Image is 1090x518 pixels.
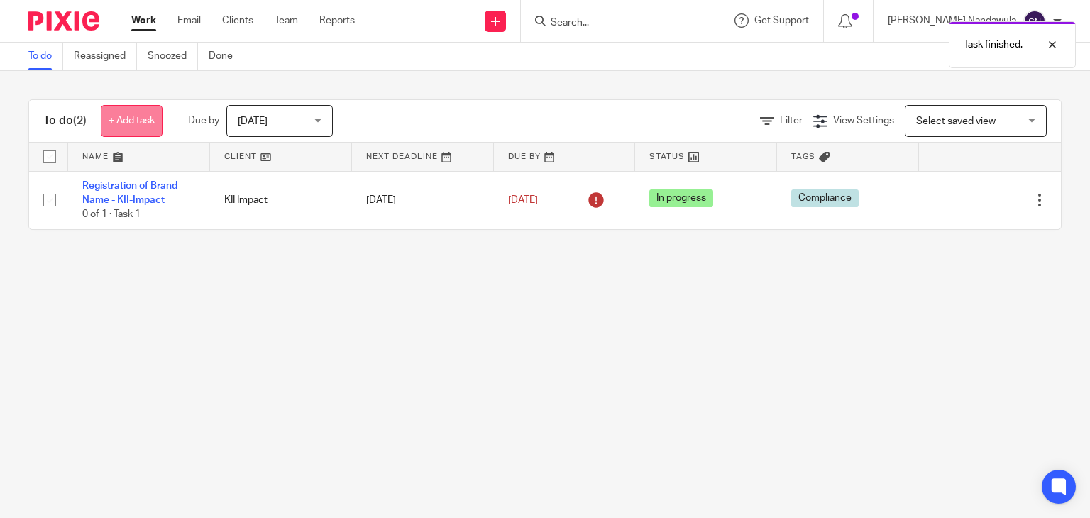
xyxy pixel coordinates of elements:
[82,209,141,219] span: 0 of 1 · Task 1
[319,13,355,28] a: Reports
[275,13,298,28] a: Team
[964,38,1023,52] p: Task finished.
[833,116,894,126] span: View Settings
[791,189,859,207] span: Compliance
[131,13,156,28] a: Work
[101,105,163,137] a: + Add task
[28,11,99,31] img: Pixie
[28,43,63,70] a: To do
[508,195,538,205] span: [DATE]
[1023,10,1046,33] img: svg%3E
[210,171,352,229] td: KII Impact
[649,189,713,207] span: In progress
[209,43,243,70] a: Done
[791,153,815,160] span: Tags
[148,43,198,70] a: Snoozed
[177,13,201,28] a: Email
[74,43,137,70] a: Reassigned
[82,181,177,205] a: Registration of Brand Name - KII-Impact
[238,116,268,126] span: [DATE]
[780,116,803,126] span: Filter
[73,115,87,126] span: (2)
[222,13,253,28] a: Clients
[916,116,996,126] span: Select saved view
[43,114,87,128] h1: To do
[352,171,494,229] td: [DATE]
[188,114,219,128] p: Due by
